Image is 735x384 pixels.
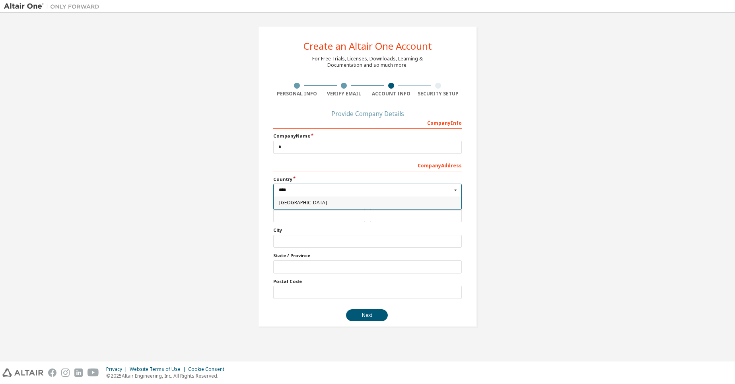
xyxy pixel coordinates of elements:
img: facebook.svg [48,368,56,377]
div: Privacy [106,366,130,372]
label: Country [273,176,462,182]
div: Company Info [273,116,462,129]
div: Company Address [273,159,462,171]
label: City [273,227,462,233]
span: [GEOGRAPHIC_DATA] [279,200,456,205]
button: Next [346,309,388,321]
div: Personal Info [273,91,321,97]
img: altair_logo.svg [2,368,43,377]
img: Altair One [4,2,103,10]
img: youtube.svg [87,368,99,377]
label: State / Province [273,252,462,259]
div: For Free Trials, Licenses, Downloads, Learning & Documentation and so much more. [312,56,423,68]
img: instagram.svg [61,368,70,377]
p: © 2025 Altair Engineering, Inc. All Rights Reserved. [106,372,229,379]
label: Postal Code [273,278,462,285]
div: Security Setup [415,91,462,97]
div: Cookie Consent [188,366,229,372]
div: Provide Company Details [273,111,462,116]
div: Verify Email [321,91,368,97]
div: Account Info [367,91,415,97]
label: Company Name [273,133,462,139]
div: Create an Altair One Account [303,41,432,51]
img: linkedin.svg [74,368,83,377]
div: Website Terms of Use [130,366,188,372]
